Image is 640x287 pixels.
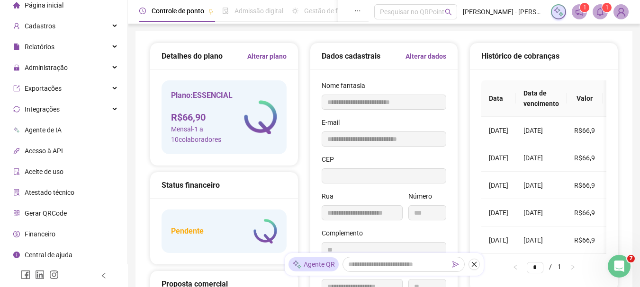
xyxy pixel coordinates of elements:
span: Controle de ponto [152,7,204,15]
span: 1 [583,4,586,11]
span: Aceite de uso [25,168,63,175]
label: E-mail [322,117,346,128]
span: notification [575,8,584,16]
td: R$66,9 [567,199,603,226]
td: [DATE] [481,199,516,226]
span: Financeiro [25,230,55,238]
span: user-add [13,23,20,29]
label: Número [408,191,438,201]
td: [DATE] [516,117,567,144]
li: 1/1 [527,261,561,273]
span: export [13,85,20,92]
div: Status financeiro [162,179,287,191]
span: home [13,2,20,9]
span: Administração [25,64,68,71]
img: 64855 [614,5,628,19]
div: Agente QR [288,257,339,271]
td: R$66,9 [567,226,603,254]
span: Admissão digital [234,7,283,15]
label: Nome fantasia [322,80,371,91]
span: search [445,9,452,16]
span: info-circle [13,252,20,258]
span: right [570,264,576,270]
img: sparkle-icon.fc2bf0ac1784a2077858766a79e2daf3.svg [292,260,302,270]
span: Gerar QRCode [25,209,67,217]
img: logo-atual-colorida-simples.ef1a4d5a9bda94f4ab63.png [244,100,277,134]
li: Página anterior [508,261,523,273]
span: Central de ajuda [25,251,72,259]
span: 7 [627,255,635,262]
sup: 1 [602,3,612,12]
th: Valor [567,80,603,117]
div: Histórico de cobranças [481,50,606,62]
span: left [513,264,518,270]
a: Alterar plano [247,51,287,61]
td: [DATE] [516,226,567,254]
span: / [549,263,552,270]
span: sync [13,106,20,113]
span: close [471,261,478,268]
h5: Plano: ESSENCIAL [171,90,244,101]
td: [DATE] [516,144,567,172]
h5: Dados cadastrais [322,51,380,62]
span: pushpin [208,9,214,14]
span: left [100,272,107,279]
span: qrcode [13,210,20,217]
span: Gestão de férias [304,7,352,15]
td: [DATE] [481,172,516,199]
span: file-done [222,8,229,14]
td: [DATE] [516,199,567,226]
span: clock-circle [139,8,146,14]
td: [DATE] [481,117,516,144]
span: api [13,148,20,154]
span: [PERSON_NAME] - [PERSON_NAME] [PERSON_NAME] LIMA [463,7,545,17]
a: Alterar dados [406,51,446,61]
label: CEP [322,154,340,165]
span: dollar [13,231,20,237]
span: Cadastros [25,22,55,30]
td: R$66,9 [567,117,603,144]
span: send [452,261,459,268]
td: [DATE] [481,226,516,254]
span: file [13,43,20,50]
h4: R$ 66,90 [171,111,244,124]
label: Complemento [322,228,369,238]
td: R$66,9 [567,144,603,172]
span: instagram [49,270,59,279]
span: solution [13,189,20,196]
span: Acesso à API [25,147,63,155]
span: Exportações [25,85,62,92]
th: Data [481,80,516,117]
span: Integrações [25,105,60,113]
th: Data de vencimento [516,80,567,117]
li: Próxima página [565,261,580,273]
span: sun [292,8,298,14]
span: linkedin [35,270,45,279]
button: left [508,261,523,273]
img: logo-atual-colorida-simples.ef1a4d5a9bda94f4ab63.png [253,219,277,244]
sup: 1 [580,3,589,12]
td: R$66,9 [567,172,603,199]
span: Relatórios [25,43,54,51]
label: Rua [322,191,340,201]
span: 1 [605,4,609,11]
td: [DATE] [481,144,516,172]
h5: Pendente [171,226,204,237]
span: Página inicial [25,1,63,9]
span: Atestado técnico [25,189,74,196]
h5: Detalhes do plano [162,51,223,62]
button: right [565,261,580,273]
span: lock [13,64,20,71]
td: [DATE] [516,172,567,199]
span: Mensal - 1 a 10 colaboradores [171,124,244,145]
span: bell [596,8,604,16]
span: Agente de IA [25,126,62,134]
span: facebook [21,270,30,279]
span: ellipsis [354,8,361,14]
img: sparkle-icon.fc2bf0ac1784a2077858766a79e2daf3.svg [553,7,564,17]
iframe: Intercom live chat [608,255,631,278]
span: audit [13,168,20,175]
